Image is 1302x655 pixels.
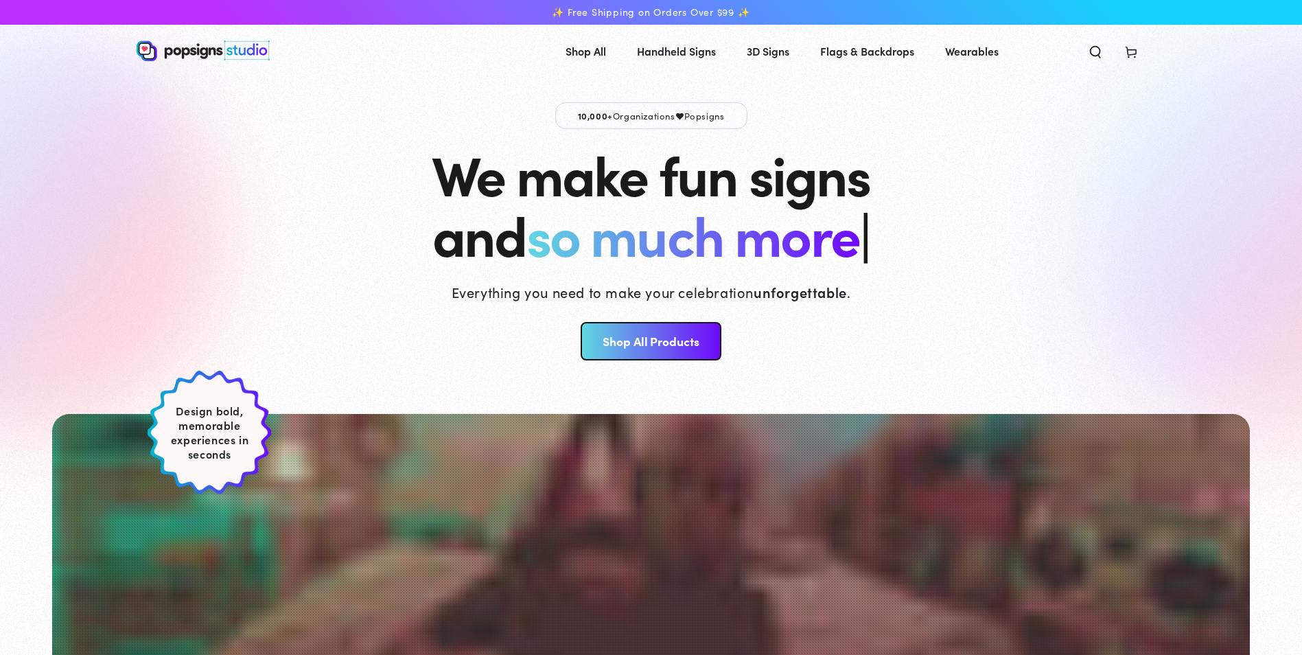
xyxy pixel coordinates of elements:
a: Shop All Products [581,322,721,360]
span: Handheld Signs [637,41,716,61]
a: Handheld Signs [627,33,726,69]
span: so much more [526,195,859,271]
span: 3D Signs [747,41,789,61]
span: Shop All [566,41,606,61]
span: | [859,194,870,272]
a: Shop All [555,33,616,69]
span: Flags & Backdrops [820,41,914,61]
img: Popsigns Studio [137,41,270,61]
strong: unforgettable [754,282,847,301]
a: 3D Signs [736,33,800,69]
a: Wearables [935,33,1009,69]
span: Wearables [945,41,999,61]
h1: We make fun signs and [432,143,870,264]
summary: Search our site [1078,36,1113,66]
p: Organizations Popsigns [555,102,747,129]
p: Everything you need to make your celebration . [452,282,851,301]
span: 10,000+ [578,109,613,122]
a: Flags & Backdrops [810,33,925,69]
span: ✨ Free Shipping on Orders Over $99 ✨ [552,6,749,19]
